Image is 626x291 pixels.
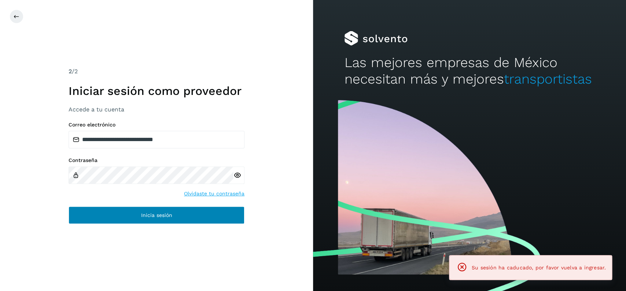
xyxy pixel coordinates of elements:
span: Inicia sesión [141,213,172,218]
a: Olvidaste tu contraseña [184,190,244,198]
label: Contraseña [69,157,244,163]
h3: Accede a tu cuenta [69,106,244,113]
div: /2 [69,67,244,76]
label: Correo electrónico [69,122,244,128]
h2: Las mejores empresas de México necesitan más y mejores [344,55,594,87]
span: 2 [69,68,72,75]
h1: Iniciar sesión como proveedor [69,84,244,98]
span: transportistas [504,71,592,87]
button: Inicia sesión [69,206,244,224]
span: Su sesión ha caducado, por favor vuelva a ingresar. [472,265,606,270]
